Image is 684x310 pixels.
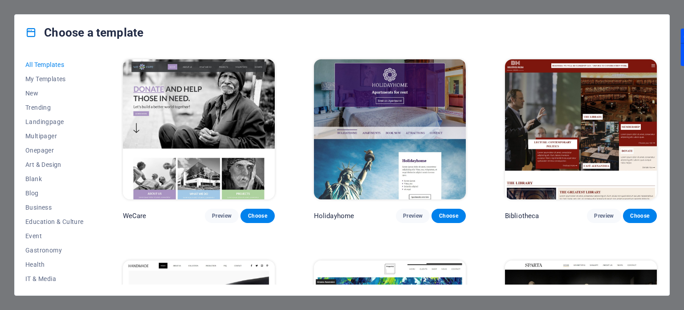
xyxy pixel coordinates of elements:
[623,209,657,223] button: Choose
[123,59,275,199] img: WeCare
[205,209,239,223] button: Preview
[505,211,539,220] p: Bibliotheca
[505,59,657,199] img: Bibliotheca
[25,86,84,100] button: New
[25,200,84,215] button: Business
[314,211,354,220] p: Holidayhome
[25,104,84,111] span: Trending
[25,118,84,125] span: Landingpage
[630,212,650,219] span: Choose
[25,172,84,186] button: Blank
[439,212,458,219] span: Choose
[25,161,84,168] span: Art & Design
[25,261,84,268] span: Health
[25,215,84,229] button: Education & Culture
[25,218,84,225] span: Education & Culture
[25,58,84,72] button: All Templates
[594,212,614,219] span: Preview
[25,247,84,254] span: Gastronomy
[432,209,465,223] button: Choose
[587,209,621,223] button: Preview
[403,212,423,219] span: Preview
[25,129,84,143] button: Multipager
[25,25,143,40] h4: Choose a template
[25,90,84,97] span: New
[25,186,84,200] button: Blog
[25,61,84,68] span: All Templates
[25,272,84,286] button: IT & Media
[248,212,267,219] span: Choose
[25,232,84,240] span: Event
[25,157,84,172] button: Art & Design
[25,115,84,129] button: Landingpage
[25,229,84,243] button: Event
[25,257,84,272] button: Health
[25,190,84,197] span: Blog
[25,175,84,182] span: Blank
[123,211,147,220] p: WeCare
[240,209,274,223] button: Choose
[25,243,84,257] button: Gastronomy
[25,204,84,211] span: Business
[212,212,232,219] span: Preview
[25,100,84,115] button: Trending
[396,209,430,223] button: Preview
[25,275,84,282] span: IT & Media
[25,132,84,140] span: Multipager
[25,75,84,83] span: My Templates
[25,147,84,154] span: Onepager
[25,143,84,157] button: Onepager
[25,72,84,86] button: My Templates
[314,59,466,199] img: Holidayhome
